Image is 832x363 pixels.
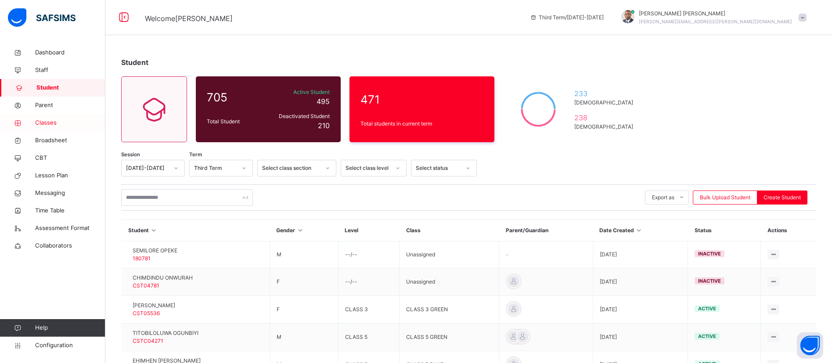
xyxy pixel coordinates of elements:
button: Open asap [797,332,823,359]
span: active [698,333,716,339]
span: TITOBILOLUWA OGUNBIYI [133,329,198,337]
td: --/-- [338,268,399,296]
div: [DATE]-[DATE] [126,164,169,172]
i: Sort in Ascending Order [635,227,643,234]
span: SEMILORE OPEKE [133,247,177,255]
td: [DATE] [593,323,688,351]
td: M [270,323,338,351]
td: Unassigned [400,268,499,296]
span: Help [35,323,105,332]
th: Status [688,220,761,241]
span: [DEMOGRAPHIC_DATA] [574,99,637,107]
span: Session [121,151,140,158]
span: [PERSON_NAME] [PERSON_NAME] [639,10,792,18]
th: Actions [761,220,816,241]
span: 471 [360,91,483,108]
img: safsims [8,8,76,27]
th: Date Created [593,220,688,241]
td: CLASS 5 [338,323,399,351]
div: Total Student [205,115,265,128]
span: Parent [35,101,105,110]
span: CST04781 [133,282,159,289]
td: CLASS 3 GREEN [400,296,499,323]
span: inactive [698,251,721,257]
span: Staff [35,66,105,75]
i: Sort in Ascending Order [296,227,304,234]
span: 180781 [133,255,151,262]
span: Student [121,58,148,67]
span: [PERSON_NAME][EMAIL_ADDRESS][PERSON_NAME][DOMAIN_NAME] [639,19,792,24]
span: Messaging [35,189,105,198]
span: 238 [574,112,637,123]
span: 233 [574,88,637,99]
span: Classes [35,119,105,127]
i: Sort in Ascending Order [150,227,158,234]
span: Deactivated Student [267,112,330,120]
span: Active Student [267,88,330,96]
span: Configuration [35,341,105,350]
div: Select status [416,164,461,172]
div: Paul-EgieyeMichael [612,10,811,25]
span: CSTC04271 [133,338,163,344]
td: [DATE] [593,268,688,296]
div: Select class section [262,164,320,172]
td: CLASS 3 [338,296,399,323]
td: --/-- [338,241,399,268]
span: Dashboard [35,48,105,57]
span: Time Table [35,206,105,215]
span: Lesson Plan [35,171,105,180]
span: Welcome [PERSON_NAME] [145,14,233,23]
td: F [270,296,338,323]
span: CHIMDINDU ONWURAH [133,274,193,282]
th: Class [400,220,499,241]
span: CBT [35,154,105,162]
td: [DATE] [593,296,688,323]
span: 705 [207,89,263,106]
td: [DATE] [593,241,688,268]
td: Unassigned [400,241,499,268]
span: 495 [317,97,330,106]
span: Broadsheet [35,136,105,145]
td: M [270,241,338,268]
td: CLASS 5 GREEN [400,323,499,351]
th: Level [338,220,399,241]
span: [PERSON_NAME] [133,302,175,309]
span: Total students in current term [360,120,483,128]
div: Third Term [194,164,237,172]
th: Student [122,220,270,241]
td: F [270,268,338,296]
th: Gender [270,220,338,241]
span: Bulk Upload Student [700,194,750,201]
span: Create Student [764,194,801,201]
span: Term [189,151,202,158]
span: active [698,305,716,312]
span: inactive [698,278,721,284]
span: 210 [318,121,330,130]
div: Select class level [346,164,390,172]
span: Collaborators [35,241,105,250]
th: Parent/Guardian [499,220,593,241]
span: [DEMOGRAPHIC_DATA] [574,123,637,131]
span: CST05536 [133,310,160,316]
span: session/term information [530,14,604,22]
span: Export as [652,194,674,201]
span: Student [36,83,105,92]
span: Assessment Format [35,224,105,233]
